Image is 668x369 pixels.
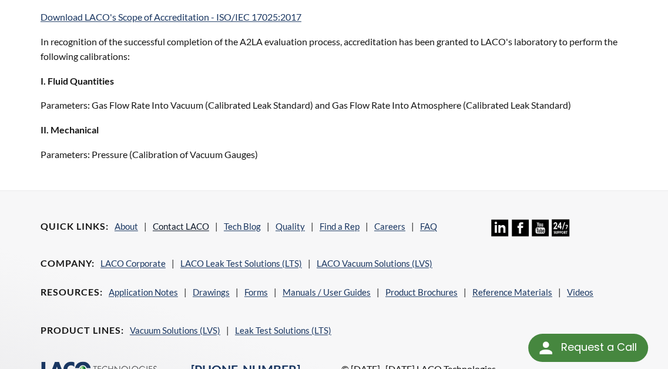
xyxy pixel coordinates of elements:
[153,221,209,232] a: Contact LACO
[41,220,109,233] h4: Quick Links
[235,325,331,336] a: Leak Test Solutions (LTS)
[552,227,569,238] a: 24/7 Support
[130,325,220,336] a: Vacuum Solutions (LVS)
[100,258,166,269] a: LACO Corporate
[283,287,371,297] a: Manuals / User Guides
[244,287,268,297] a: Forms
[374,221,405,232] a: Careers
[193,287,230,297] a: Drawings
[115,221,138,232] a: About
[472,287,552,297] a: Reference Materials
[41,147,627,162] p: Parameters: Pressure (Calibration of Vacuum Gauges)
[552,219,569,236] img: 24/7 Support Icon
[41,257,95,270] h4: Company
[528,334,648,362] div: Request a Call
[320,221,360,232] a: Find a Rep
[41,124,99,135] strong: II. Mechanical
[560,334,636,361] div: Request a Call
[41,286,103,298] h4: Resources
[317,258,432,269] a: LACO Vacuum Solutions (LVS)
[41,11,301,22] a: Download LACO's Scope of Accreditation - ISO/IEC 17025:2017
[41,34,627,64] p: In recognition of the successful completion of the A2LA evaluation process, accreditation has bee...
[385,287,458,297] a: Product Brochures
[276,221,305,232] a: Quality
[567,287,593,297] a: Videos
[420,221,437,232] a: FAQ
[224,221,261,232] a: Tech Blog
[109,287,178,297] a: Application Notes
[41,98,627,113] p: Parameters: Gas Flow Rate Into Vacuum (Calibrated Leak Standard) and Gas Flow Rate Into Atmospher...
[41,75,114,86] strong: I. Fluid Quantities
[41,324,124,337] h4: Product Lines
[536,338,555,357] img: round button
[180,258,302,269] a: LACO Leak Test Solutions (LTS)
